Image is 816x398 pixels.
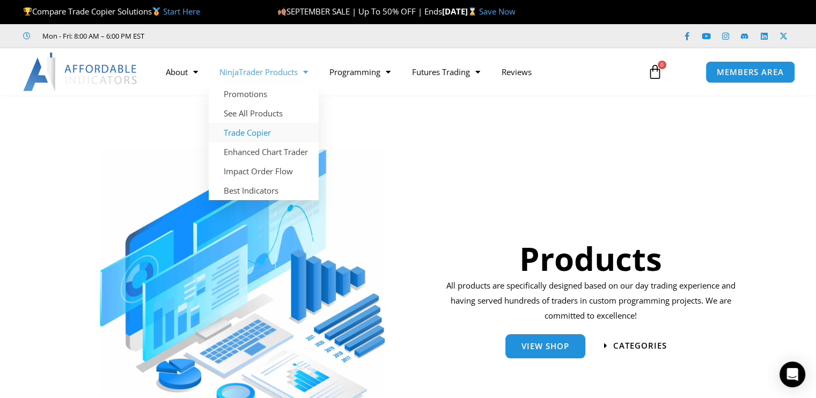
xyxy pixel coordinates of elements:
a: Best Indicators [209,181,319,200]
span: categories [613,342,667,350]
span: 0 [658,61,666,69]
img: LogoAI | Affordable Indicators – NinjaTrader [23,53,138,91]
img: 🍂 [278,8,286,16]
a: Enhanced Chart Trader [209,142,319,161]
span: View Shop [521,342,569,350]
span: Compare Trade Copier Solutions [23,6,200,17]
span: SEPTEMBER SALE | Up To 50% OFF | Ends [277,6,442,17]
strong: [DATE] [442,6,479,17]
img: 🏆 [24,8,32,16]
a: Reviews [491,60,542,84]
iframe: Customer reviews powered by Trustpilot [159,31,320,41]
span: MEMBERS AREA [717,68,784,76]
img: 🥇 [152,8,160,16]
a: Start Here [163,6,200,17]
img: ⌛ [468,8,476,16]
a: Promotions [209,84,319,104]
a: Futures Trading [401,60,491,84]
a: Save Now [479,6,516,17]
p: All products are specifically designed based on our day trading experience and having served hund... [443,278,739,323]
a: Trade Copier [209,123,319,142]
a: See All Products [209,104,319,123]
span: Mon - Fri: 8:00 AM – 6:00 PM EST [40,30,144,42]
a: MEMBERS AREA [705,61,795,83]
a: View Shop [505,334,585,358]
a: NinjaTrader Products [209,60,319,84]
h1: Products [443,236,739,281]
nav: Menu [155,60,637,84]
a: 0 [631,56,679,87]
div: Open Intercom Messenger [780,362,805,387]
a: About [155,60,209,84]
a: Programming [319,60,401,84]
a: Impact Order Flow [209,161,319,181]
a: categories [604,342,667,350]
ul: NinjaTrader Products [209,84,319,200]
